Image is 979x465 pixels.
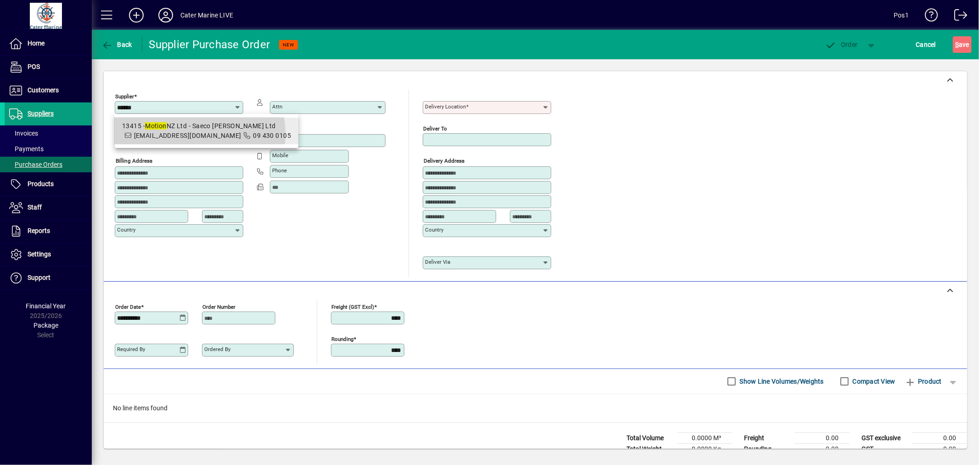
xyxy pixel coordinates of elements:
mat-label: Delivery Location [425,103,466,110]
a: Home [5,32,92,55]
td: GST exclusive [857,432,912,443]
mat-label: Order date [115,303,141,310]
span: Cancel [916,37,936,52]
a: Settings [5,243,92,266]
span: Support [28,274,50,281]
mat-option: 13415 - Motion NZ Ltd - Saeco Wilson Ltd [115,118,298,144]
mat-label: Rounding [331,335,353,342]
span: Back [101,41,132,48]
mat-label: Deliver To [423,125,447,132]
td: Total Weight [622,443,677,454]
div: Supplier Purchase Order [149,37,270,52]
mat-label: Order number [202,303,235,310]
td: 0.0000 Kg [677,443,732,454]
label: Show Line Volumes/Weights [738,377,824,386]
a: Logout [947,2,968,32]
button: Add [122,7,151,23]
span: Products [28,180,54,187]
span: Invoices [9,130,38,137]
span: Purchase Orders [9,161,62,168]
span: Order [825,41,858,48]
a: Reports [5,220,92,243]
mat-label: Country [425,227,443,233]
span: [EMAIL_ADDRESS][DOMAIN_NAME] [134,132,241,139]
span: Home [28,40,45,47]
td: 0.00 [912,432,967,443]
div: Pos1 [894,8,909,23]
td: GST [857,443,912,454]
app-page-header-button: Back [92,36,142,53]
td: Freight [739,432,794,443]
span: ave [955,37,969,52]
span: Settings [28,250,51,258]
button: Save [953,36,972,53]
button: Cancel [914,36,939,53]
span: Customers [28,86,59,94]
a: POS [5,56,92,79]
label: Compact View [851,377,895,386]
mat-label: Country [117,227,135,233]
a: Purchase Orders [5,157,92,172]
span: Payments [9,145,44,153]
td: 0.0000 M³ [677,432,732,443]
a: Staff [5,196,92,219]
span: Staff [28,204,42,211]
span: NEW [283,42,294,48]
span: POS [28,63,40,70]
a: Products [5,173,92,196]
span: Reports [28,227,50,234]
td: 0.00 [912,443,967,454]
mat-label: Attn [272,103,282,110]
span: Financial Year [26,302,66,310]
button: Profile [151,7,180,23]
button: Back [99,36,134,53]
div: 13415 - NZ Ltd - Saeco [PERSON_NAME] Ltd [122,121,291,131]
mat-label: Mobile [272,152,288,159]
mat-label: Phone [272,167,287,174]
td: 0.00 [794,443,850,454]
mat-label: Freight (GST excl) [331,303,374,310]
td: Rounding [739,443,794,454]
td: 0.00 [794,432,850,443]
span: S [955,41,959,48]
mat-label: Required by [117,346,145,352]
em: Motion [145,122,167,130]
mat-label: Ordered by [204,346,230,352]
a: Payments [5,141,92,157]
span: Package [34,322,58,329]
div: Cater Marine LIVE [180,8,233,23]
span: 09 430 0105 [253,132,291,139]
button: Order [821,36,862,53]
a: Customers [5,79,92,102]
div: No line items found [104,394,967,422]
span: Suppliers [28,110,54,117]
a: Support [5,267,92,289]
a: Invoices [5,125,92,141]
mat-label: Deliver via [425,259,450,265]
a: Knowledge Base [918,2,938,32]
mat-label: Supplier [115,93,134,100]
td: Total Volume [622,432,677,443]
